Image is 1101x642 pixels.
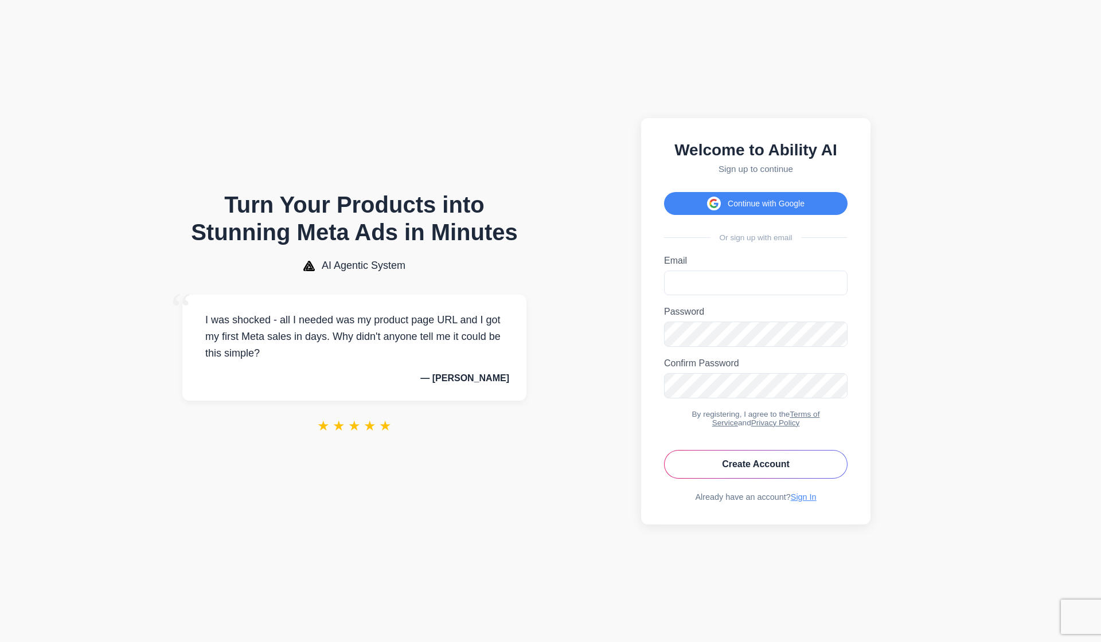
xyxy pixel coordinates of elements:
a: Terms of Service [712,410,820,427]
span: ★ [348,418,361,434]
span: “ [171,283,192,335]
label: Email [664,256,848,266]
button: Continue with Google [664,192,848,215]
span: AI Agentic System [322,260,405,272]
a: Sign In [791,492,817,502]
button: Create Account [664,450,848,479]
span: ★ [317,418,330,434]
div: Or sign up with email [664,233,848,242]
label: Password [664,307,848,317]
p: I was shocked - all I needed was my product page URL and I got my first Meta sales in days. Why d... [200,312,509,361]
a: Privacy Policy [751,418,800,427]
span: ★ [333,418,345,434]
div: Already have an account? [664,492,848,502]
h1: Turn Your Products into Stunning Meta Ads in Minutes [182,191,526,246]
img: AI Agentic System Logo [303,261,315,271]
span: ★ [379,418,392,434]
p: — [PERSON_NAME] [200,373,509,383]
span: ★ [364,418,376,434]
div: By registering, I agree to the and [664,410,848,427]
label: Confirm Password [664,358,848,369]
h2: Welcome to Ability AI [664,141,848,159]
p: Sign up to continue [664,164,848,174]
